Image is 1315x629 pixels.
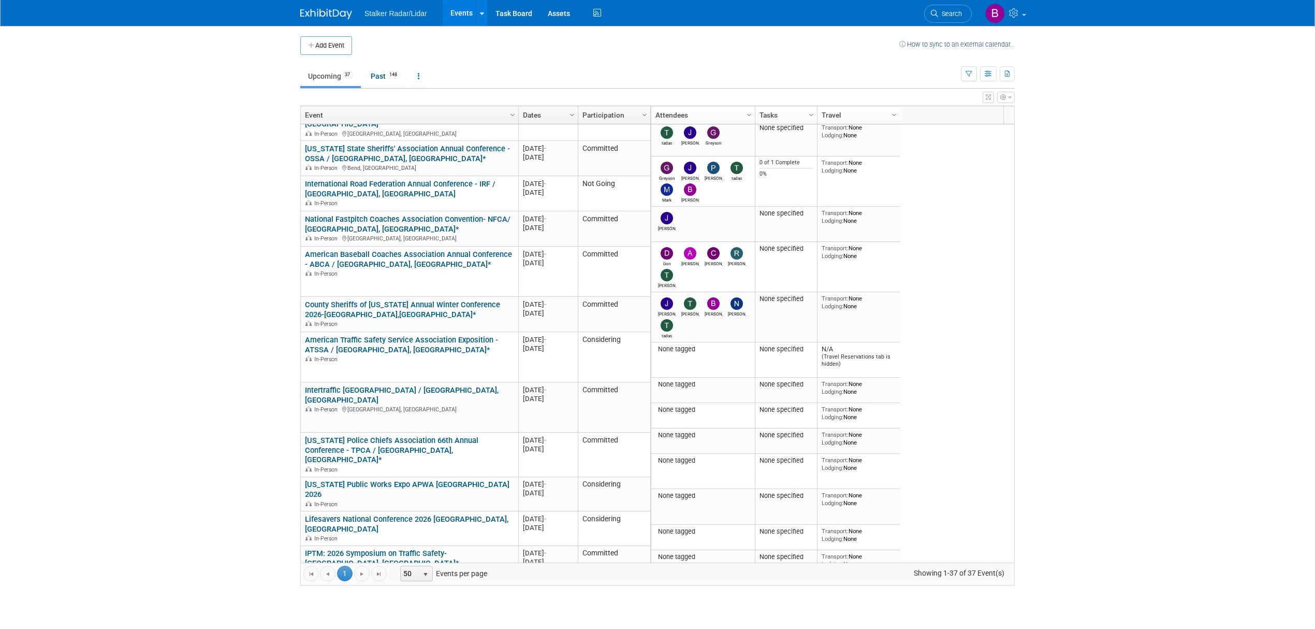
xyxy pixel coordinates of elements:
span: In-Person [314,501,341,508]
a: Upcoming37 [300,66,361,86]
div: [GEOGRAPHIC_DATA], [GEOGRAPHIC_DATA] [305,234,514,242]
div: [DATE] [523,309,573,318]
td: Considering [578,511,650,546]
span: Lodging: [822,535,843,542]
div: None specified [759,553,813,561]
span: Go to the last page [375,570,383,578]
a: Column Settings [507,106,519,122]
div: [GEOGRAPHIC_DATA], [GEOGRAPHIC_DATA] [305,405,514,413]
img: In-Person Event [305,356,312,361]
a: Travel [822,106,893,124]
img: Greyson Jenista [707,126,720,139]
div: [DATE] [523,259,573,267]
img: tadas eikinas [730,162,743,174]
a: [US_STATE] Police Chiefs Association 66th Annual Conference - TPCA / [GEOGRAPHIC_DATA], [GEOGRAPH... [305,436,478,465]
img: Neville Warmink [730,297,743,310]
div: Greyson Jenista [705,139,723,146]
div: [DATE] [523,215,573,223]
div: tadas eikinas [658,332,676,338]
a: American Traffic Safety Service Association Exposition - ATSSA / [GEOGRAPHIC_DATA], [GEOGRAPHIC_D... [305,335,498,354]
span: Column Settings [508,111,517,119]
span: Column Settings [640,111,649,119]
a: Intertraffic [GEOGRAPHIC_DATA] / [GEOGRAPHIC_DATA], [GEOGRAPHIC_DATA] [305,385,499,405]
img: ExhibitDay [300,9,352,19]
div: Brooke Journet [681,196,699,203]
span: Transport: [822,553,849,560]
a: Column Settings [889,106,900,122]
div: None tagged [655,406,751,414]
div: Andrew Davis [681,260,699,266]
span: In-Person [314,406,341,413]
span: - [544,215,546,223]
a: [US_STATE] Public Works Expo APWA [GEOGRAPHIC_DATA] 2026 [305,480,509,499]
a: Past148 [363,66,408,86]
div: [DATE] [523,514,573,523]
div: None None [822,245,896,260]
div: None tagged [655,527,751,536]
a: Attendees [655,106,748,124]
img: Tommy Yates [684,297,696,310]
a: Tasks [759,106,810,124]
img: Andrew Davis [684,247,696,260]
a: Column Settings [639,106,651,122]
div: None None [822,295,896,310]
span: - [544,480,546,488]
div: 0 of 1 Complete [759,159,813,166]
a: International Road Federation Annual Conference - IRF / [GEOGRAPHIC_DATA], [GEOGRAPHIC_DATA] [305,179,495,198]
img: Brooke Journet [985,4,1005,23]
span: Lodging: [822,167,843,174]
div: None specified [759,345,813,353]
img: John Kestel [684,126,696,139]
div: N/A [822,345,896,367]
div: None specified [759,431,813,439]
img: Paul Hataway [707,162,720,174]
td: Considering [578,477,650,512]
div: Mark LaChapelle [658,196,676,203]
span: Lodging: [822,413,843,421]
img: Mark LaChapelle [661,183,673,196]
span: In-Person [314,356,341,363]
div: None None [822,553,896,568]
span: Column Settings [890,111,898,119]
div: None None [822,380,896,395]
span: In-Person [314,466,341,473]
a: American Baseball Coaches Association Annual Conference - ABCA / [GEOGRAPHIC_DATA], [GEOGRAPHIC_D... [305,250,512,269]
span: - [544,250,546,258]
td: Not Going [578,176,650,211]
div: [DATE] [523,480,573,489]
div: None tagged [655,492,751,500]
div: None None [822,527,896,542]
a: Lifesavers National Conference 2026 [GEOGRAPHIC_DATA], [GEOGRAPHIC_DATA] [305,514,508,534]
span: In-Person [314,200,341,207]
div: [DATE] [523,489,573,497]
img: In-Person Event [305,406,312,411]
div: Paul Hataway [705,174,723,181]
img: Joe Bartels [661,212,673,224]
span: - [544,436,546,444]
span: Transport: [822,527,849,535]
img: In-Person Event [305,200,312,205]
img: John Kestel [684,162,696,174]
div: None specified [759,380,813,389]
button: Add Event [300,36,352,55]
div: None specified [759,492,813,500]
td: Committed [578,247,650,297]
div: [DATE] [523,436,573,445]
td: Committed [578,211,650,247]
div: None specified [759,527,813,536]
span: Lodging: [822,561,843,568]
img: tadas eikinas [661,319,673,332]
span: Stalker Radar/Lidar [364,9,427,18]
span: 50 [401,566,418,581]
span: Column Settings [745,111,753,119]
span: Go to the first page [307,570,315,578]
span: Lodging: [822,499,843,507]
img: In-Person Event [305,131,312,136]
a: Go to the last page [371,566,387,581]
div: None None [822,431,896,446]
a: Search [924,5,972,23]
div: Chris Allen [705,260,723,266]
a: Column Settings [806,106,817,122]
img: In-Person Event [305,466,312,471]
span: - [544,301,546,308]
